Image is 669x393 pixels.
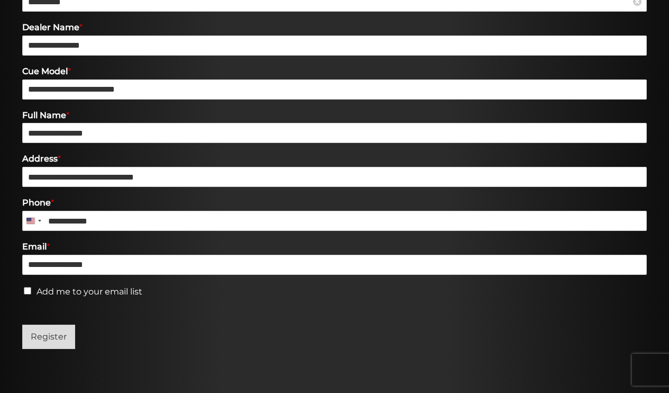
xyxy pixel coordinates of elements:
label: Cue Model [22,66,647,77]
label: Email [22,242,647,253]
label: Dealer Name [22,22,647,33]
label: Phone [22,198,647,209]
label: Add me to your email list [37,287,142,297]
button: Register [22,325,75,349]
input: Phone [22,211,647,231]
label: Full Name [22,110,647,121]
label: Address [22,154,647,165]
button: Selected country [22,211,44,231]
